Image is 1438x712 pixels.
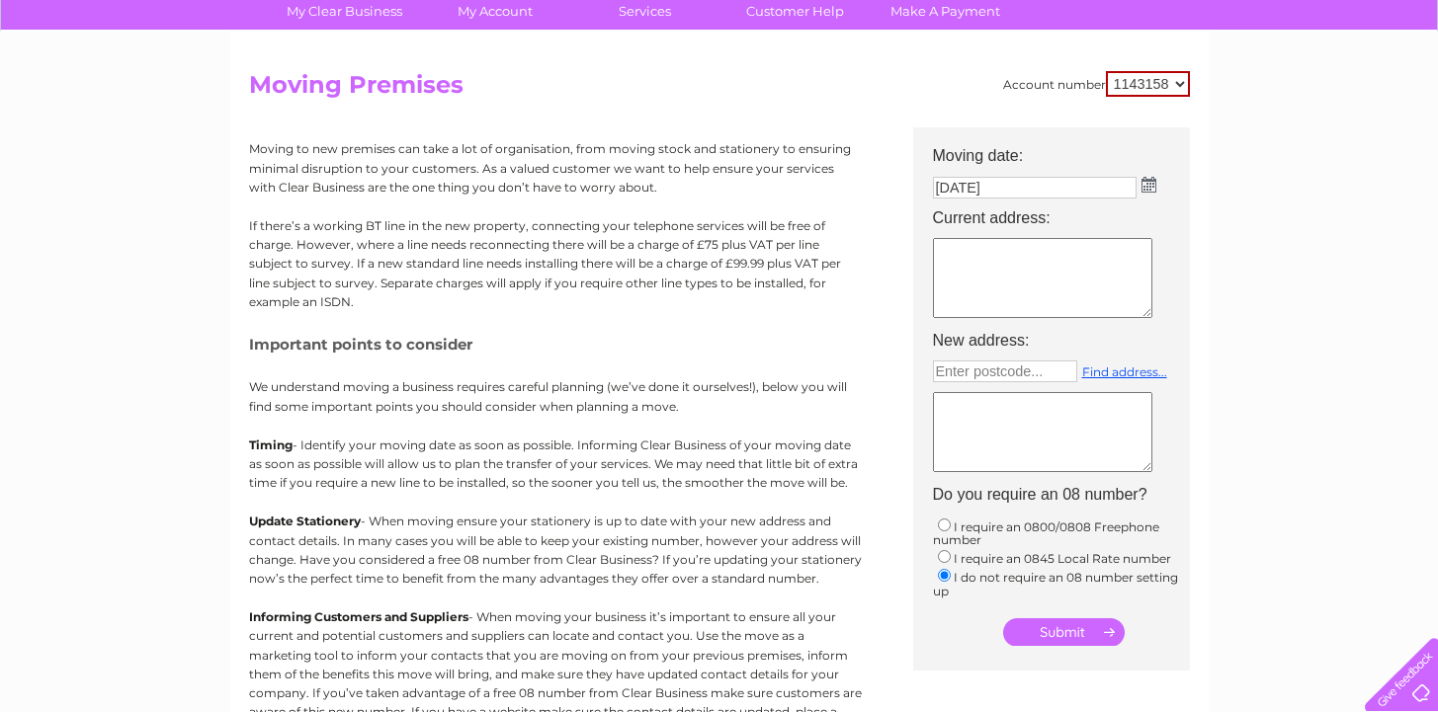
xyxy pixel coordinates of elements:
[249,216,862,311] p: If there’s a working BT line in the new property, connecting your telephone services will be free...
[249,336,862,353] h5: Important points to consider
[253,11,1187,96] div: Clear Business is a trading name of Verastar Limited (registered in [GEOGRAPHIC_DATA] No. 3667643...
[923,480,1200,510] th: Do you require an 08 number?
[1373,84,1419,99] a: Log out
[1140,84,1183,99] a: Energy
[1195,84,1254,99] a: Telecoms
[923,203,1200,233] th: Current address:
[923,326,1200,356] th: New address:
[923,127,1200,171] th: Moving date:
[1307,84,1355,99] a: Contact
[1266,84,1295,99] a: Blog
[249,514,361,528] b: Update Stationery
[249,512,862,588] p: - When moving ensure your stationery is up to date with your new address and contact details. In ...
[249,139,862,197] p: Moving to new premises can take a lot of organisation, from moving stock and stationery to ensuri...
[249,435,862,493] p: - Identify your moving date as soon as possible. Informing Clear Business of your moving date as ...
[1142,177,1156,193] img: ...
[249,437,293,452] b: Timing
[923,511,1200,603] td: I require an 0800/0808 Freephone number I require an 0845 Local Rate number I do not require an 0...
[50,51,151,112] img: logo.png
[1090,84,1128,99] a: Water
[249,377,862,415] p: We understand moving a business requires careful planning (we’ve done it ourselves!), below you w...
[1003,71,1190,97] div: Account number
[249,71,1190,109] h2: Moving Premises
[249,609,468,624] b: Informing Customers and Suppliers
[1003,618,1125,646] input: Submit
[1082,364,1167,379] a: Find address...
[1065,10,1202,35] a: 0333 014 3131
